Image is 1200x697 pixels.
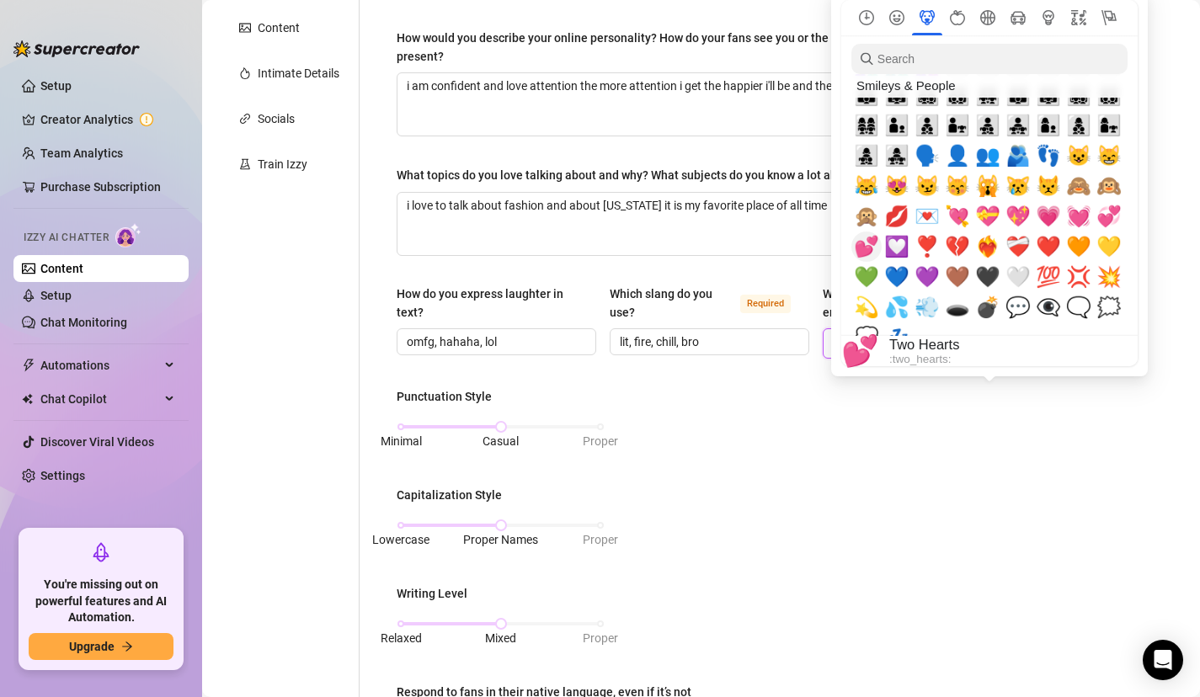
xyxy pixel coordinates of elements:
div: Train Izzy [258,155,307,173]
span: arrow-right [121,641,133,652]
a: Creator Analytics exclamation-circle [40,106,175,133]
a: Setup [40,79,72,93]
div: How do you express laughter in text? [397,285,584,322]
input: How do you express laughter in text? [407,333,583,351]
div: Intimate Details [258,64,339,82]
a: Settings [40,469,85,482]
span: Casual [483,434,519,448]
span: Lowercase [372,533,429,546]
label: What topics do you love talking about and why? What subjects do you know a lot about? [397,165,936,185]
a: Discover Viral Videos [40,435,154,449]
img: logo-BBDzfeDw.svg [13,40,140,57]
div: Writing Level [397,584,467,603]
span: Proper [583,631,618,645]
span: rocket [91,542,111,562]
span: Chat Copilot [40,386,160,412]
span: experiment [239,158,251,170]
span: Proper [583,533,618,546]
span: Minimal [381,434,422,448]
a: Setup [40,289,72,302]
button: Upgradearrow-right [29,633,173,660]
img: AI Chatter [115,223,141,247]
input: Which slang do you use? [620,333,796,351]
label: Capitalization Style [397,486,514,504]
div: Capitalization Style [397,486,502,504]
a: Content [40,262,83,275]
span: Izzy AI Chatter [24,230,109,246]
label: Writing Level [397,584,479,603]
a: Team Analytics [40,146,123,160]
div: Content [258,19,300,37]
label: Punctuation Style [397,387,504,406]
span: Proper [583,434,618,448]
a: Purchase Subscription [40,173,175,200]
span: fire [239,67,251,79]
div: How would you describe your online personality? How do your fans see you or the type of persona y... [397,29,946,66]
span: You're missing out on powerful features and AI Automation. [29,577,173,626]
label: Which slang do you use? [610,285,809,322]
span: Mixed [485,631,516,645]
label: What are your favorite emojis? [823,285,1022,322]
a: Chat Monitoring [40,316,127,329]
span: picture [239,22,251,34]
span: Proper Names [463,533,538,546]
div: Open Intercom Messenger [1143,640,1183,680]
img: Chat Copilot [22,393,33,405]
span: link [239,113,251,125]
span: Upgrade [69,640,115,653]
label: How do you express laughter in text? [397,285,596,322]
div: Punctuation Style [397,387,492,406]
div: Which slang do you use? [610,285,733,322]
span: Automations [40,352,160,379]
div: What are your favorite emojis? [823,285,947,322]
div: Socials [258,109,295,128]
label: How would you describe your online personality? How do your fans see you or the type of persona y... [397,29,1021,66]
textarea: How would you describe your online personality? How do your fans see you or the type of persona y... [397,73,1021,136]
span: Required [740,295,791,313]
div: What topics do you love talking about and why? What subjects do you know a lot about? [397,166,861,184]
span: thunderbolt [22,359,35,372]
span: Relaxed [381,631,422,645]
textarea: What topics do you love talking about and why? What subjects do you know a lot about? [397,193,1021,255]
